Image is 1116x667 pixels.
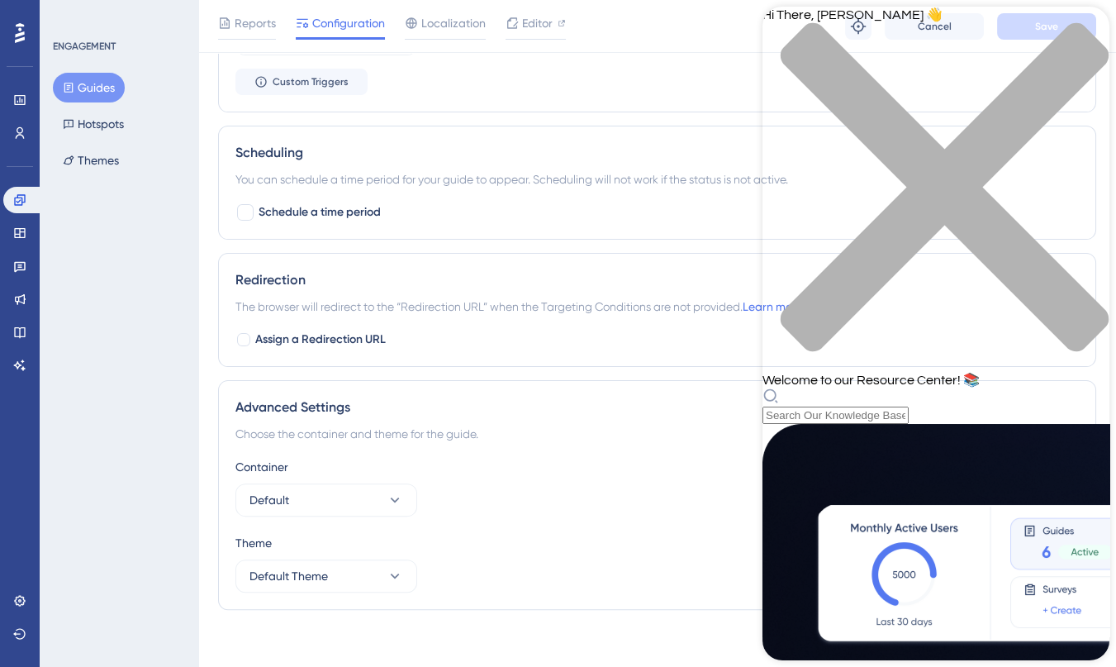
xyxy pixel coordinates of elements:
div: Choose the container and theme for the guide. [235,424,1079,444]
span: Reports [235,13,276,33]
button: Default [235,484,417,517]
div: You can schedule a time period for your guide to appear. Scheduling will not work if the status i... [235,169,1079,189]
span: Custom Triggers [273,75,349,88]
span: Editor [522,13,553,33]
span: Localization [421,13,486,33]
div: Redirection [235,270,1079,290]
span: The browser will redirect to the “Redirection URL” when the Targeting Conditions are not provided. [235,297,805,317]
span: Configuration [312,13,385,33]
span: Default [249,490,289,510]
div: ENGAGEMENT [53,40,116,53]
button: Guides [53,73,125,102]
span: Schedule a time period [259,202,381,222]
div: Theme [235,533,1079,553]
span: Need Help? [39,4,103,24]
button: Custom Triggers [235,69,368,95]
div: Scheduling [235,143,1079,163]
div: Container [235,457,1079,477]
span: Default Theme [249,566,328,586]
span: Assign a Redirection URL [255,330,386,350]
button: Themes [53,145,129,175]
div: Advanced Settings [235,398,1079,417]
img: launcher-image-alternative-text [5,10,35,40]
button: Default Theme [235,560,417,593]
a: Learn more. [743,300,805,313]
button: Hotspots [53,109,134,139]
div: 1 [115,8,120,21]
